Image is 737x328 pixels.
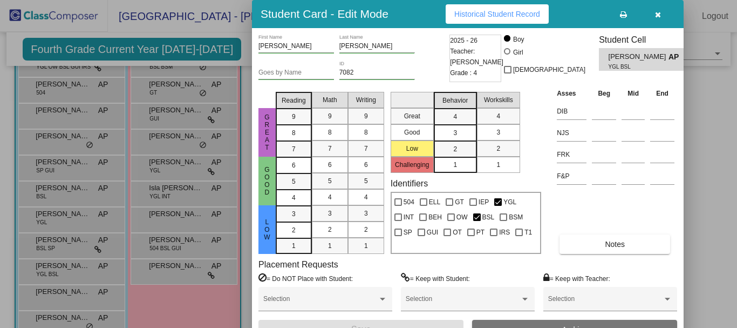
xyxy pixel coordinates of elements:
span: 1 [364,241,368,251]
span: YGL [503,196,516,209]
span: 2 [496,144,500,153]
span: 2025 - 26 [450,35,477,46]
button: Notes [559,235,670,254]
div: Girl [513,48,523,57]
span: 7 [364,144,368,153]
span: Workskills [484,95,513,105]
label: = Keep with Student: [401,273,470,284]
span: 4 [496,111,500,121]
h3: Student Cell [599,35,693,45]
span: SP [404,226,412,239]
input: goes by name [258,69,334,77]
span: 7 [292,144,296,154]
span: 1 [496,160,500,170]
input: assessment [557,103,586,119]
span: YGL BSL [609,63,661,71]
label: = Keep with Teacher: [543,273,610,284]
span: 3 [292,209,296,219]
th: Asses [554,88,589,99]
span: Notes [605,240,625,249]
span: 8 [328,128,332,137]
input: assessment [557,125,586,141]
span: Great [262,113,272,151]
span: 6 [364,160,368,170]
span: 3 [364,209,368,218]
span: OT [453,226,462,239]
span: 1 [328,241,332,251]
span: Math [323,95,337,105]
span: 1 [292,241,296,251]
span: BEH [428,211,442,224]
span: Teacher: [PERSON_NAME] [450,46,503,68]
span: IRS [499,226,510,239]
div: Boy [513,35,524,44]
span: 9 [292,112,296,122]
span: 9 [364,111,368,121]
label: Placement Requests [258,259,338,270]
button: Historical Student Record [446,4,549,24]
label: Identifiers [391,178,428,189]
span: 6 [328,160,332,170]
span: 2 [328,225,332,235]
input: assessment [557,168,586,184]
span: Grade : 4 [450,68,477,78]
span: 5 [364,176,368,186]
span: 8 [364,128,368,137]
span: OW [456,211,468,224]
span: Historical Student Record [454,10,540,18]
span: Low [262,218,272,241]
span: AP [668,51,684,63]
span: Behavior [442,96,468,105]
span: INT [404,211,414,224]
span: Writing [356,95,376,105]
span: 5 [292,177,296,186]
span: ELL [429,196,440,209]
span: PT [476,226,484,239]
span: IEP [479,196,489,209]
span: GUI [427,226,438,239]
span: 2 [364,225,368,235]
span: 9 [328,111,332,121]
span: 2 [453,144,457,154]
span: 6 [292,160,296,170]
h3: Student Card - Edit Mode [261,7,388,21]
span: 504 [404,196,414,209]
span: 3 [496,128,500,137]
span: 4 [328,192,332,202]
span: 4 [364,192,368,202]
span: 2 [292,225,296,235]
span: 5 [328,176,332,186]
span: GT [455,196,464,209]
span: 3 [328,209,332,218]
span: Good [262,166,272,196]
span: 4 [453,112,457,122]
span: 7 [328,144,332,153]
span: BSL [482,211,495,224]
span: T1 [524,226,532,239]
input: Enter ID [339,69,415,77]
label: = Do NOT Place with Student: [258,273,353,284]
span: Reading [282,96,306,105]
input: assessment [557,146,586,163]
span: BSM [509,211,523,224]
span: 4 [292,193,296,203]
span: 8 [292,128,296,138]
span: [DEMOGRAPHIC_DATA] [513,63,585,76]
th: Beg [589,88,619,99]
span: 1 [453,160,457,170]
th: Mid [619,88,647,99]
th: End [647,88,677,99]
span: [PERSON_NAME] [609,51,668,63]
span: 3 [453,128,457,138]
